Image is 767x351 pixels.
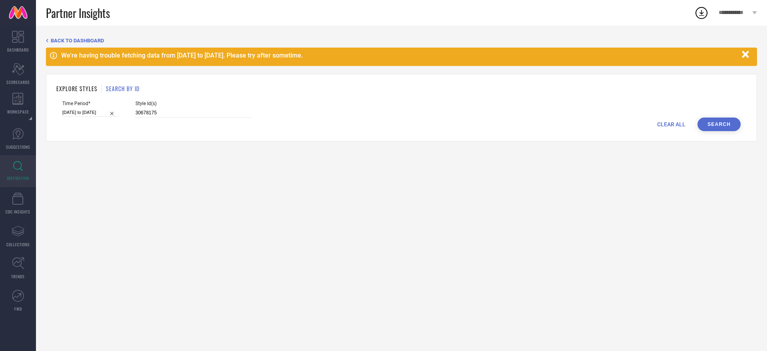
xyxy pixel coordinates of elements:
span: CLEAR ALL [657,121,686,128]
span: CDC INSIGHTS [6,209,30,215]
input: Enter comma separated style ids e.g. 12345, 67890 [135,108,251,118]
span: SUGGESTIONS [6,144,30,150]
div: We're having trouble fetching data from [DATE] to [DATE]. Please try after sometime. [61,52,738,59]
div: Back TO Dashboard [46,38,757,44]
div: Open download list [694,6,709,20]
input: Select time period [62,108,117,117]
h1: EXPLORE STYLES [56,84,97,93]
span: SCORECARDS [6,79,30,85]
span: Style Id(s) [135,101,251,106]
button: Search [697,118,741,131]
span: FWD [14,306,22,312]
span: COLLECTIONS [6,241,30,247]
span: DASHBOARD [7,47,29,53]
span: INSPIRATION [7,175,29,181]
span: Time Period* [62,101,117,106]
span: BACK TO DASHBOARD [51,38,104,44]
span: WORKSPACE [7,109,29,115]
span: TRENDS [11,273,25,279]
span: Partner Insights [46,5,110,21]
h1: SEARCH BY ID [106,84,139,93]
